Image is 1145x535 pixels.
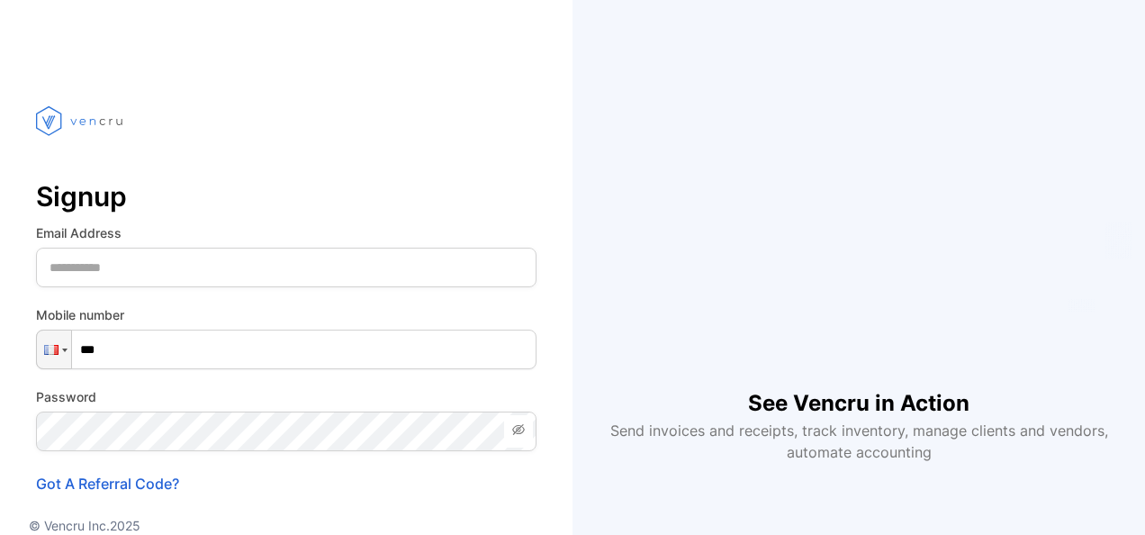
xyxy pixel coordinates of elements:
[36,473,536,494] p: Got A Referral Code?
[36,175,536,218] p: Signup
[36,387,536,406] label: Password
[36,223,536,242] label: Email Address
[748,358,969,420] h1: See Vencru in Action
[36,72,126,169] img: vencru logo
[37,331,71,368] div: France: + 33
[36,305,536,324] label: Mobile number
[600,420,1118,463] p: Send invoices and receipts, track inventory, manage clients and vendors, automate accounting
[630,72,1088,358] iframe: YouTube video player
